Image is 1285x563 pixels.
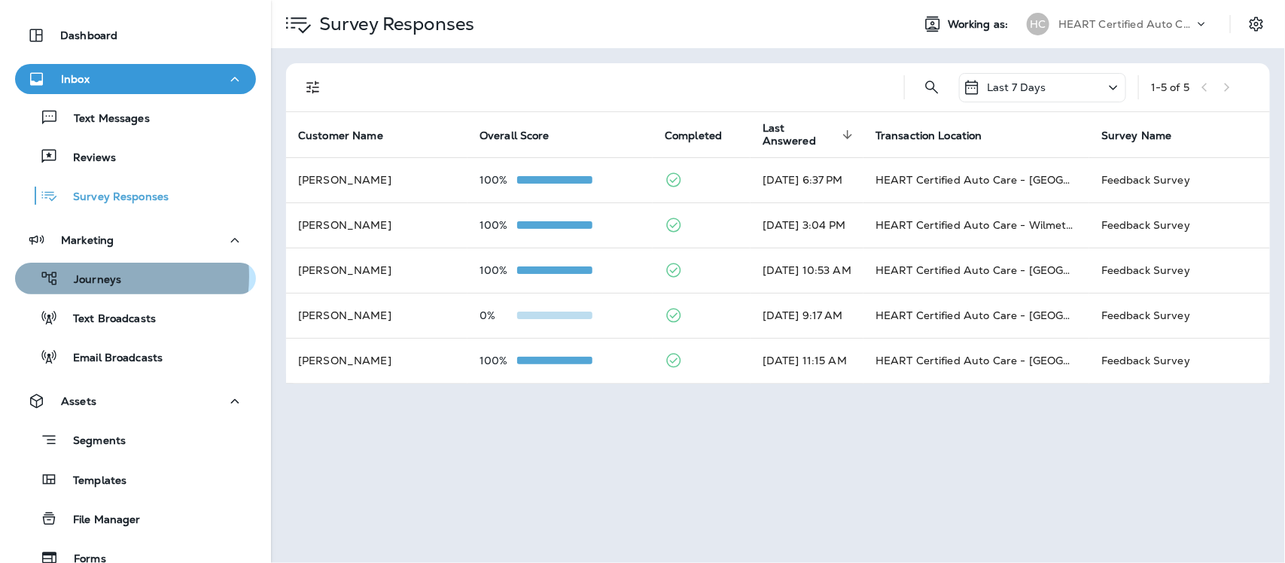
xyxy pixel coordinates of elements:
[1058,18,1194,30] p: HEART Certified Auto Care
[286,202,467,248] td: [PERSON_NAME]
[875,129,982,142] span: Transaction Location
[58,312,156,327] p: Text Broadcasts
[15,64,256,94] button: Inbox
[763,122,857,148] span: Last Answered
[665,129,722,142] span: Completed
[1089,338,1270,383] td: Feedback Survey
[313,13,474,35] p: Survey Responses
[15,302,256,333] button: Text Broadcasts
[480,264,517,276] p: 100%
[298,129,383,142] span: Customer Name
[58,190,169,205] p: Survey Responses
[286,338,467,383] td: [PERSON_NAME]
[948,18,1012,31] span: Working as:
[1089,248,1270,293] td: Feedback Survey
[15,464,256,495] button: Templates
[751,293,863,338] td: [DATE] 9:17 AM
[286,157,467,202] td: [PERSON_NAME]
[480,174,517,186] p: 100%
[15,424,256,456] button: Segments
[751,248,863,293] td: [DATE] 10:53 AM
[665,129,741,142] span: Completed
[298,129,403,142] span: Customer Name
[15,341,256,373] button: Email Broadcasts
[1101,129,1192,142] span: Survey Name
[480,219,517,231] p: 100%
[875,129,1002,142] span: Transaction Location
[1089,157,1270,202] td: Feedback Survey
[58,151,116,166] p: Reviews
[863,157,1089,202] td: HEART Certified Auto Care - [GEOGRAPHIC_DATA]
[751,157,863,202] td: [DATE] 6:37 PM
[61,73,90,85] p: Inbox
[15,20,256,50] button: Dashboard
[1151,81,1189,93] div: 1 - 5 of 5
[1089,293,1270,338] td: Feedback Survey
[863,248,1089,293] td: HEART Certified Auto Care - [GEOGRAPHIC_DATA]
[863,202,1089,248] td: HEART Certified Auto Care - Wilmette
[298,72,328,102] button: Filters
[286,248,467,293] td: [PERSON_NAME]
[480,355,517,367] p: 100%
[58,434,126,449] p: Segments
[1243,11,1270,38] button: Settings
[61,234,114,246] p: Marketing
[480,129,550,142] span: Overall Score
[286,293,467,338] td: [PERSON_NAME]
[61,395,96,407] p: Assets
[15,225,256,255] button: Marketing
[917,72,947,102] button: Search Survey Responses
[15,386,256,416] button: Assets
[15,263,256,294] button: Journeys
[58,474,126,488] p: Templates
[751,202,863,248] td: [DATE] 3:04 PM
[60,29,117,41] p: Dashboard
[15,102,256,133] button: Text Messages
[987,81,1046,93] p: Last 7 Days
[15,180,256,212] button: Survey Responses
[15,503,256,534] button: File Manager
[480,129,569,142] span: Overall Score
[763,122,838,148] span: Last Answered
[15,141,256,172] button: Reviews
[863,293,1089,338] td: HEART Certified Auto Care - [GEOGRAPHIC_DATA]
[59,273,121,288] p: Journeys
[1089,202,1270,248] td: Feedback Survey
[863,338,1089,383] td: HEART Certified Auto Care - [GEOGRAPHIC_DATA]
[480,309,517,321] p: 0%
[59,112,150,126] p: Text Messages
[1027,13,1049,35] div: HC
[1101,129,1172,142] span: Survey Name
[58,351,163,366] p: Email Broadcasts
[58,513,141,528] p: File Manager
[751,338,863,383] td: [DATE] 11:15 AM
